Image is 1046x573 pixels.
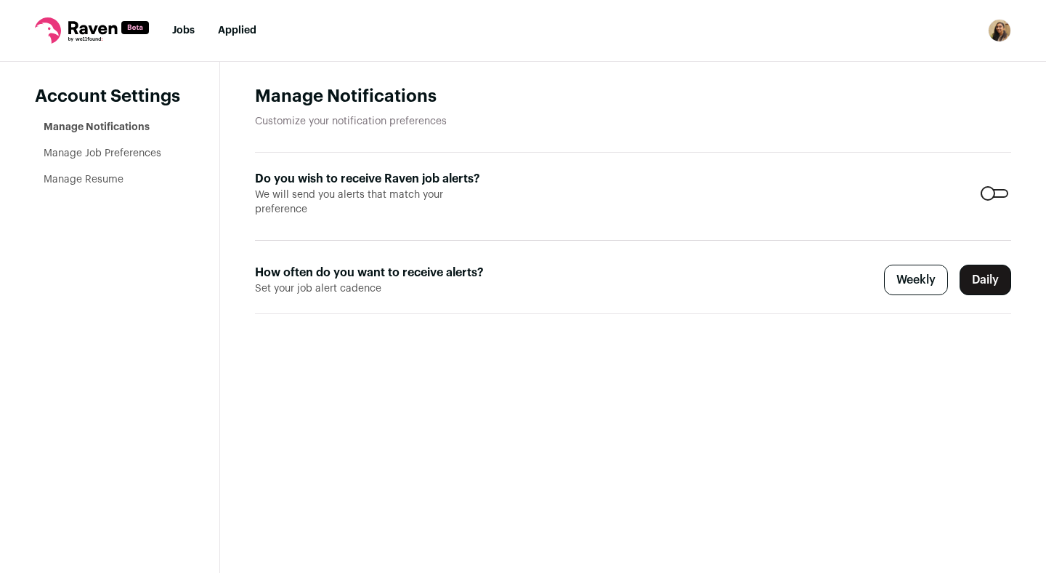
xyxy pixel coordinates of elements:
h1: Manage Notifications [255,85,1011,108]
header: Account Settings [35,85,185,108]
a: Jobs [172,25,195,36]
label: Do you wish to receive Raven job alerts? [255,170,496,188]
img: 8829396-medium_jpg [988,19,1011,42]
p: Customize your notification preferences [255,114,1011,129]
a: Applied [218,25,256,36]
span: We will send you alerts that match your preference [255,188,496,217]
label: Weekly [884,265,948,295]
label: How often do you want to receive alerts? [255,264,496,281]
button: Open dropdown [988,19,1011,42]
a: Manage Resume [44,175,123,185]
a: Manage Notifications [44,122,150,132]
span: Set your job alert cadence [255,281,496,296]
label: Daily [960,265,1011,295]
a: Manage Job Preferences [44,148,161,159]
